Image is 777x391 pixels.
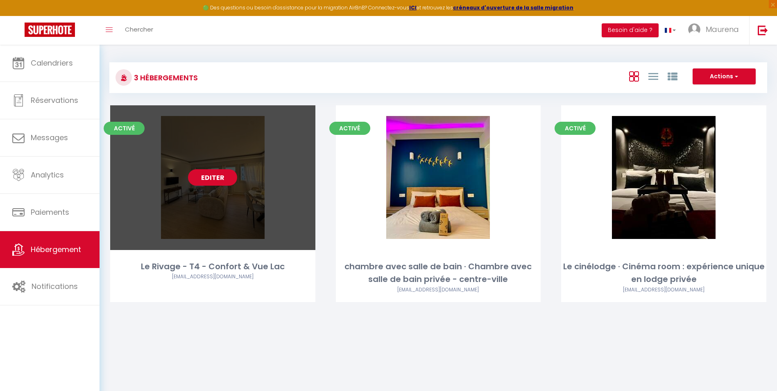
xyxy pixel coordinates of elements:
span: Activé [104,122,145,135]
span: Messages [31,132,68,143]
span: Notifications [32,281,78,291]
a: créneaux d'ouverture de la salle migration [453,4,573,11]
button: Besoin d'aide ? [602,23,659,37]
span: Maurena [706,24,739,34]
div: Airbnb [110,273,315,281]
a: Vue en Liste [648,69,658,83]
a: ... Maurena [682,16,749,45]
span: Activé [555,122,596,135]
a: ICI [409,4,417,11]
div: Le cinélodge · Cinéma room : expérience unique en lodge privée [561,260,766,286]
h3: 3 Hébergements [132,68,198,87]
a: Vue en Box [629,69,639,83]
span: Calendriers [31,58,73,68]
span: Hébergement [31,244,81,255]
button: Ouvrir le widget de chat LiveChat [7,3,31,28]
div: Le Rivage - T4 - Confort & Vue Lac [110,260,315,273]
img: Super Booking [25,23,75,37]
img: logout [758,25,768,35]
span: Paiements [31,207,69,217]
div: Airbnb [561,286,766,294]
span: Chercher [125,25,153,34]
a: Vue par Groupe [668,69,677,83]
img: ... [688,23,700,36]
span: Analytics [31,170,64,180]
button: Actions [693,68,756,85]
div: Airbnb [336,286,541,294]
a: Editer [188,169,237,186]
span: Réservations [31,95,78,105]
span: Activé [329,122,370,135]
div: chambre avec salle de bain · Chambre avec salle de bain privée - centre-ville [336,260,541,286]
a: Chercher [119,16,159,45]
